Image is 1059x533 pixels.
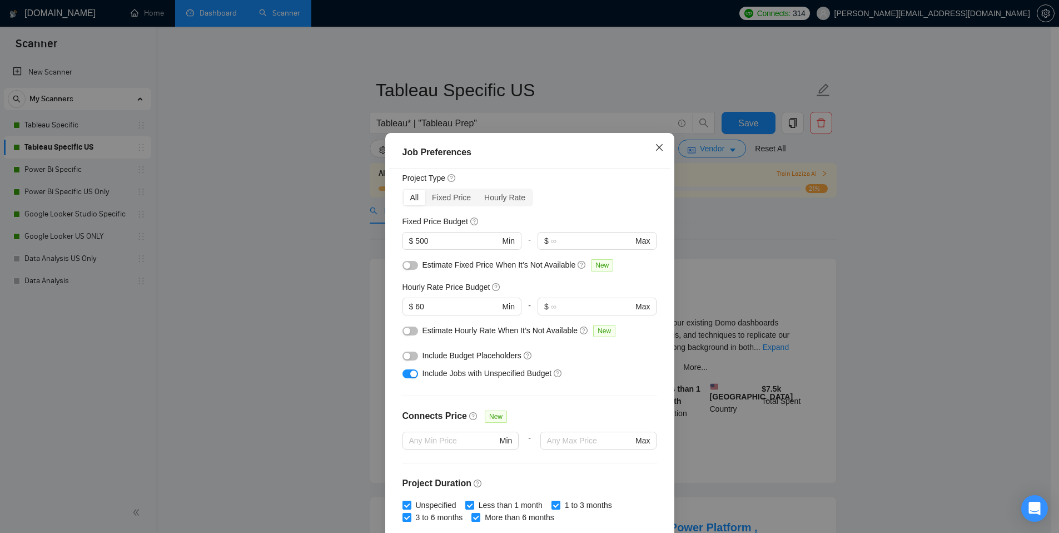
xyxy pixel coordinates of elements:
[402,281,490,293] h5: Hourly Rate Price Budget
[411,511,468,524] span: 3 to 6 months
[404,190,426,205] div: All
[560,499,616,511] span: 1 to 3 months
[544,235,549,247] span: $
[544,300,549,313] span: $
[448,174,456,182] span: question-circle
[422,326,578,335] span: Estimate Hourly Rate When It’s Not Available
[502,235,515,247] span: Min
[422,369,552,378] span: Include Jobs with Unspecified Budget
[644,133,674,163] button: Close
[474,479,483,488] span: question-circle
[591,259,613,272] span: New
[1021,495,1048,522] div: Open Intercom Messenger
[480,511,559,524] span: More than 6 months
[578,260,586,269] span: question-circle
[580,326,589,335] span: question-circle
[551,235,633,247] input: ∞
[492,283,501,292] span: question-circle
[547,435,633,447] input: Any Max Price
[635,435,650,447] span: Max
[409,435,498,447] input: Any Min Price
[411,499,461,511] span: Unspecified
[402,146,657,159] div: Job Preferences
[470,217,479,226] span: question-circle
[415,235,500,247] input: 0
[524,351,533,360] span: question-circle
[502,300,515,313] span: Min
[422,351,521,360] span: Include Budget Placeholders
[422,260,576,269] span: Estimate Fixed Price When It’s Not Available
[485,411,507,423] span: New
[402,172,446,184] h5: Project Type
[402,409,467,423] h4: Connects Price
[402,477,657,490] h4: Project Duration
[635,300,650,313] span: Max
[655,143,664,152] span: close
[409,235,414,247] span: $
[521,298,538,324] div: -
[519,432,540,463] div: -
[402,215,468,228] h5: Fixed Price Budget
[521,232,538,259] div: -
[500,435,513,447] span: Min
[425,190,478,205] div: Fixed Price
[469,412,478,421] span: question-circle
[415,300,500,313] input: 0
[551,300,633,313] input: ∞
[409,300,414,313] span: $
[554,369,563,378] span: question-circle
[474,499,547,511] span: Less than 1 month
[635,235,650,247] span: Max
[478,190,532,205] div: Hourly Rate
[593,325,615,337] span: New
